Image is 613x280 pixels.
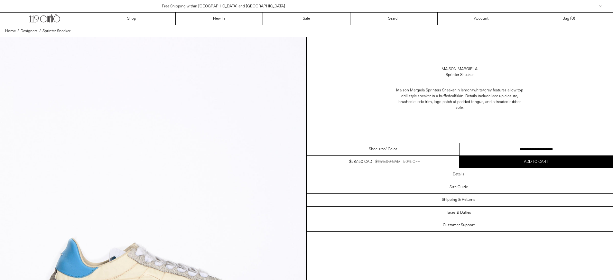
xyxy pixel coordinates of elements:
[460,156,613,168] button: Add to cart
[350,13,438,25] a: Search
[88,13,176,25] a: Shop
[21,29,38,34] span: Designers
[42,28,70,34] a: Sprinter Sneaker
[263,13,350,25] a: Sale
[39,28,41,34] span: /
[525,13,613,25] a: Bag ()
[524,159,548,164] span: Add to cart
[349,159,372,165] div: $587.50 CAD
[5,28,16,34] a: Home
[438,13,525,25] a: Account
[375,159,400,165] div: $1,175.00 CAD
[441,66,478,72] a: Maison Margiela
[5,29,16,34] span: Home
[453,172,464,177] h3: Details
[450,185,468,190] h3: Size Guide
[446,72,474,78] div: Sprinter Sneaker
[369,146,385,152] span: Shoe size
[162,4,285,9] a: Free Shipping within [GEOGRAPHIC_DATA] and [GEOGRAPHIC_DATA]
[398,94,521,110] span: calfskin. Details include lace up closure, brushed suede trim, logo patch at padded tongue, and a...
[21,28,38,34] a: Designers
[571,16,575,22] span: )
[17,28,19,34] span: /
[176,13,263,25] a: New In
[443,223,475,228] h3: Customer Support
[396,88,523,99] span: Maison Margiela Sprinters Sneaker in lemon/white/grey features a low top drill style sneaker in a...
[385,146,397,152] span: / Color
[403,159,420,165] div: 50% OFF
[442,198,475,202] h3: Shipping & Returns
[571,16,574,21] span: 0
[446,210,471,215] h3: Taxes & Duties
[42,29,70,34] span: Sprinter Sneaker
